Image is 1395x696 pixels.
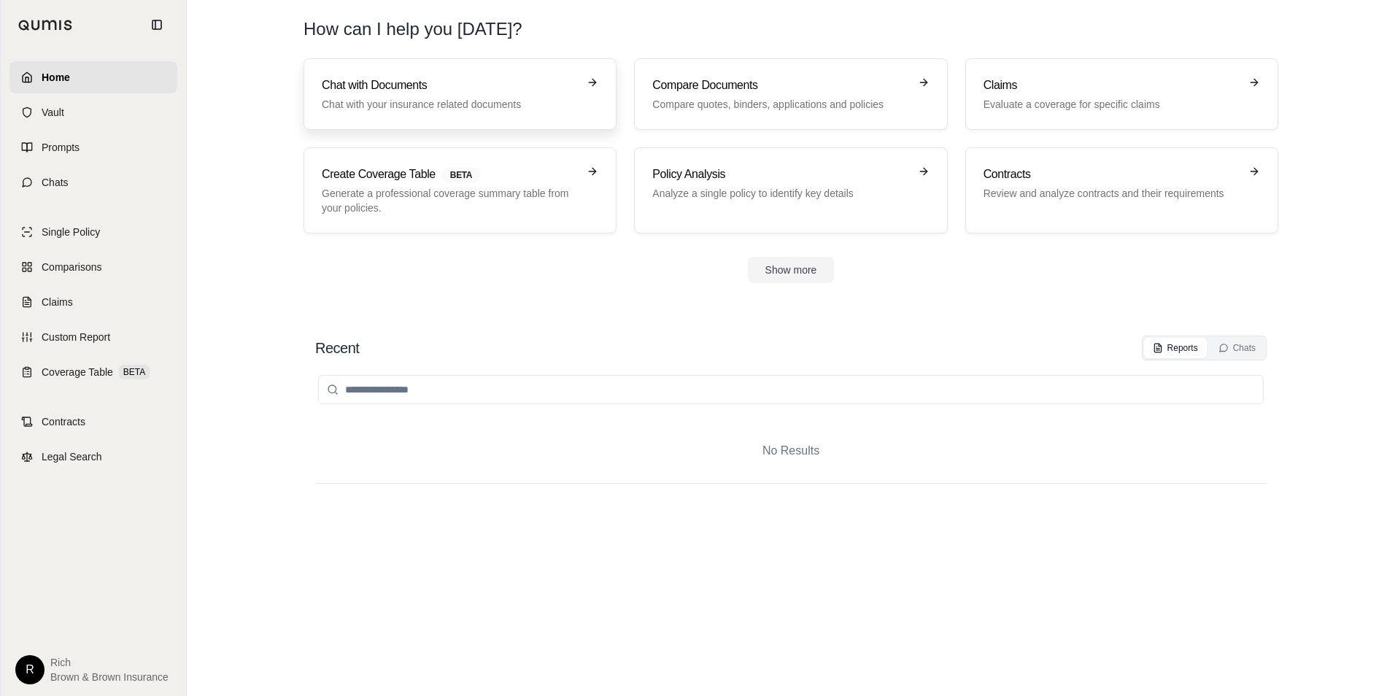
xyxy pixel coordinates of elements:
span: Contracts [42,414,85,429]
span: BETA [119,365,150,379]
h2: Recent [315,338,359,358]
a: Policy AnalysisAnalyze a single policy to identify key details [634,147,947,233]
p: Generate a professional coverage summary table from your policies. [322,186,578,215]
a: ClaimsEvaluate a coverage for specific claims [965,58,1278,130]
a: Home [9,61,177,93]
h3: Contracts [984,166,1240,183]
span: Coverage Table [42,365,113,379]
a: Contracts [9,406,177,438]
p: Analyze a single policy to identify key details [652,186,908,201]
h3: Policy Analysis [652,166,908,183]
h3: Compare Documents [652,77,908,94]
span: Single Policy [42,225,100,239]
span: Home [42,70,70,85]
span: Claims [42,295,73,309]
span: Rich [50,655,169,670]
span: Custom Report [42,330,110,344]
button: Reports [1144,338,1207,358]
a: Vault [9,96,177,128]
div: Reports [1153,342,1198,354]
p: Evaluate a coverage for specific claims [984,97,1240,112]
a: Chats [9,166,177,198]
span: Chats [42,175,69,190]
h3: Chat with Documents [322,77,578,94]
p: Chat with your insurance related documents [322,97,578,112]
h3: Create Coverage Table [322,166,578,183]
span: BETA [441,167,481,183]
a: Comparisons [9,251,177,283]
p: Compare quotes, binders, applications and policies [652,97,908,112]
a: Single Policy [9,216,177,248]
a: Custom Report [9,321,177,353]
span: Legal Search [42,449,102,464]
button: Collapse sidebar [145,13,169,36]
div: Chats [1218,342,1256,354]
h3: Claims [984,77,1240,94]
a: Create Coverage TableBETAGenerate a professional coverage summary table from your policies. [304,147,617,233]
a: Coverage TableBETA [9,356,177,388]
button: Chats [1210,338,1264,358]
span: Prompts [42,140,80,155]
a: ContractsReview and analyze contracts and their requirements [965,147,1278,233]
span: Vault [42,105,64,120]
a: Prompts [9,131,177,163]
a: Chat with DocumentsChat with your insurance related documents [304,58,617,130]
p: Review and analyze contracts and their requirements [984,186,1240,201]
span: Comparisons [42,260,101,274]
div: R [15,655,45,684]
span: Brown & Brown Insurance [50,670,169,684]
a: Compare DocumentsCompare quotes, binders, applications and policies [634,58,947,130]
a: Claims [9,286,177,318]
h1: How can I help you [DATE]? [304,18,522,41]
a: Legal Search [9,441,177,473]
button: Show more [748,257,835,283]
img: Qumis Logo [18,20,73,31]
div: No Results [315,419,1267,483]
